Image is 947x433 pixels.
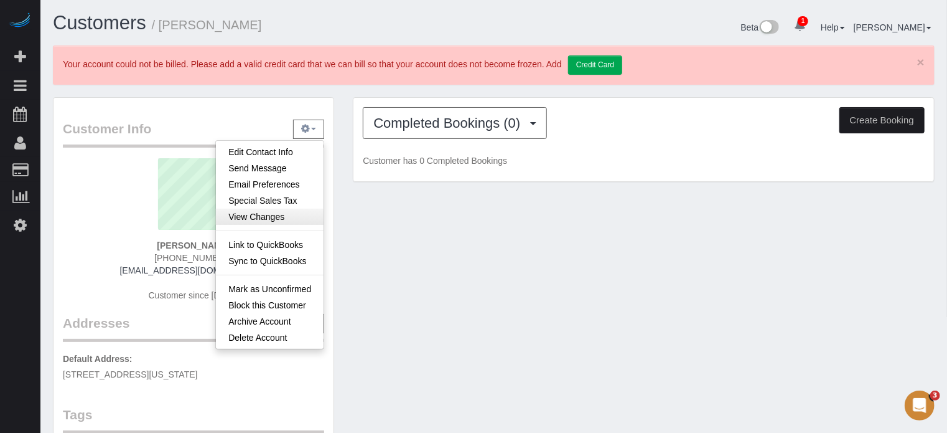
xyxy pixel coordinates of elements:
[216,144,324,160] a: Edit Contact Info
[149,290,239,300] span: Customer since [DATE]
[63,59,622,69] span: Your account could not be billed. Please add a valid credit card that we can bill so that your ac...
[216,330,324,346] a: Delete Account
[216,160,324,176] a: Send Message
[788,12,812,40] a: 1
[905,391,935,421] iframe: Intercom live chat
[63,353,133,365] label: Default Address:
[7,12,32,30] img: Automaid Logo
[157,240,230,250] strong: [PERSON_NAME]
[152,18,262,32] small: / [PERSON_NAME]
[798,16,808,26] span: 1
[53,12,146,34] a: Customers
[216,253,324,269] a: Sync to QuickBooks
[63,369,198,379] span: [STREET_ADDRESS][US_STATE]
[154,253,233,263] span: [PHONE_NUMBER]
[63,120,324,148] legend: Customer Info
[568,55,622,75] a: Credit Card
[216,297,324,313] a: Block this Customer
[821,22,845,32] a: Help
[216,209,324,225] a: View Changes
[854,22,931,32] a: [PERSON_NAME]
[917,55,925,69] a: ×
[363,155,925,167] p: Customer has 0 Completed Bookings
[741,22,780,32] a: Beta
[373,115,526,131] span: Completed Bookings (0)
[758,20,779,36] img: New interface
[216,313,324,330] a: Archive Account
[839,107,925,133] button: Create Booking
[216,193,324,209] a: Special Sales Tax
[216,281,324,297] a: Mark as Unconfirmed
[930,391,940,401] span: 3
[216,176,324,193] a: Email Preferences
[216,237,324,253] a: Link to QuickBooks
[120,265,268,275] a: [EMAIL_ADDRESS][DOMAIN_NAME]
[363,107,547,139] button: Completed Bookings (0)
